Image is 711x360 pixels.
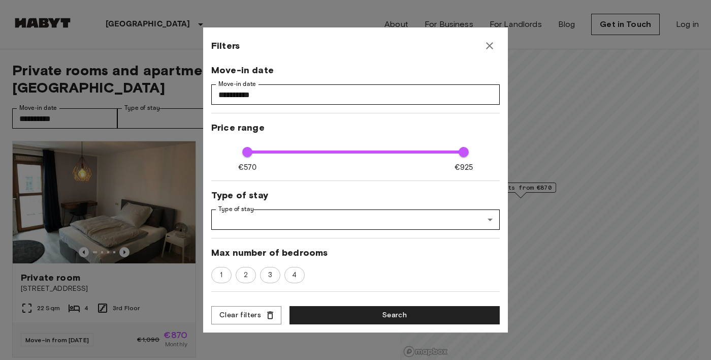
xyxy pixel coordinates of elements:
[263,270,278,280] span: 3
[211,247,500,259] span: Max number of bedrooms
[211,64,500,76] span: Move-in date
[236,267,256,283] div: 2
[211,84,500,105] input: Choose date, selected date is 15 Sep 2025
[218,205,254,214] label: Type of stay
[286,270,302,280] span: 4
[211,122,500,134] span: Price range
[211,40,240,52] span: Filters
[289,306,500,325] button: Search
[211,189,500,201] span: Type of stay
[284,267,305,283] div: 4
[455,162,473,173] span: €925
[260,267,280,283] div: 3
[218,80,256,88] label: Move-in date
[211,306,281,325] button: Clear filters
[214,270,228,280] span: 1
[238,162,256,173] span: €570
[238,270,253,280] span: 2
[211,267,232,283] div: 1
